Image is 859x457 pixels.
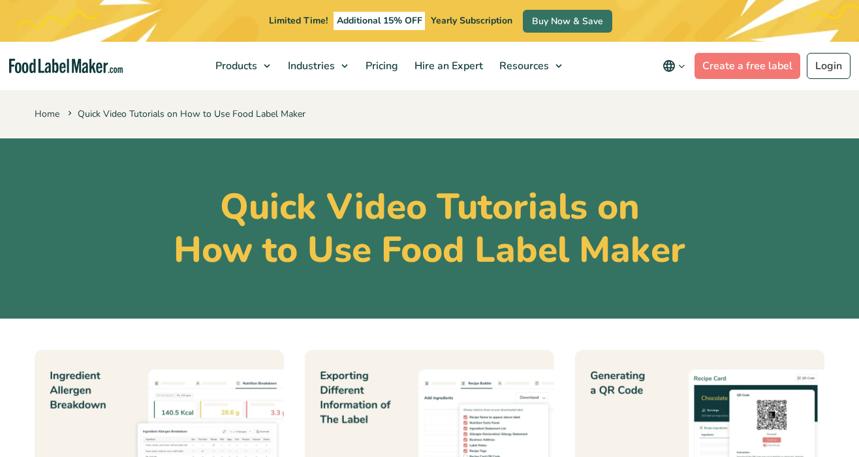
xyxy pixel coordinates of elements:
[407,42,488,90] a: Hire an Expert
[65,108,305,120] span: Quick Video Tutorials on How to Use Food Label Maker
[211,59,258,73] span: Products
[358,42,403,90] a: Pricing
[35,185,824,272] h1: Quick Video Tutorials on How to Use Food Label Maker
[35,108,59,120] a: Home
[431,14,512,27] span: Yearly Subscription
[334,12,426,30] span: Additional 15% OFF
[411,59,484,73] span: Hire an Expert
[269,14,328,27] span: Limited Time!
[208,42,277,90] a: Products
[492,42,569,90] a: Resources
[284,59,336,73] span: Industries
[362,59,399,73] span: Pricing
[523,10,612,33] a: Buy Now & Save
[807,53,851,79] a: Login
[495,59,550,73] span: Resources
[280,42,354,90] a: Industries
[695,53,800,79] a: Create a free label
